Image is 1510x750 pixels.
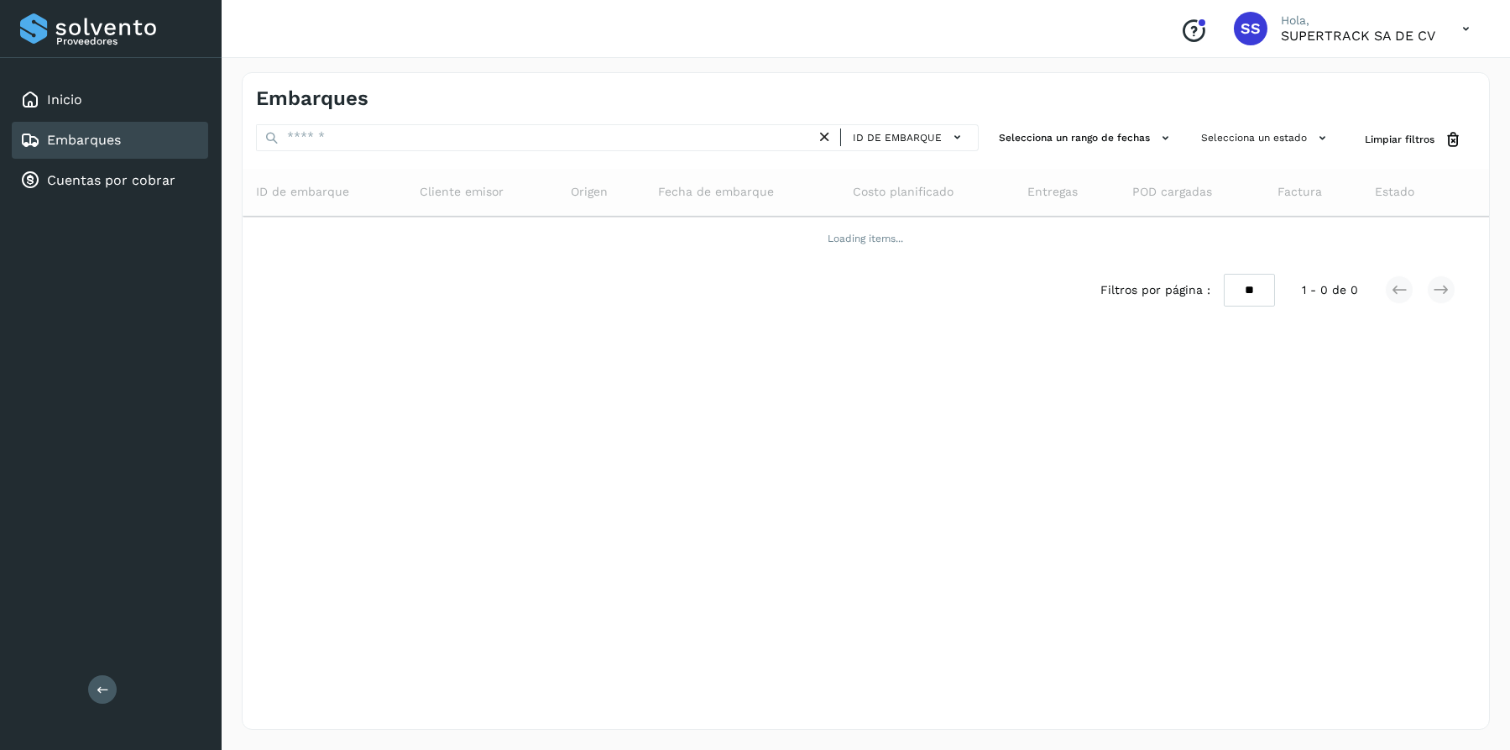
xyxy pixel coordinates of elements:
[12,122,208,159] div: Embarques
[256,183,349,201] span: ID de embarque
[47,132,121,148] a: Embarques
[56,35,201,47] p: Proveedores
[1375,183,1414,201] span: Estado
[1281,28,1435,44] p: SUPERTRACK SA DE CV
[256,87,368,111] h4: Embarques
[243,217,1489,260] td: Loading items...
[658,183,774,201] span: Fecha de embarque
[1277,183,1322,201] span: Factura
[1194,124,1338,152] button: Selecciona un estado
[571,183,608,201] span: Origen
[1365,132,1434,147] span: Limpiar filtros
[1351,124,1476,155] button: Limpiar filtros
[992,124,1181,152] button: Selecciona un rango de fechas
[1302,281,1358,299] span: 1 - 0 de 0
[1027,183,1078,201] span: Entregas
[12,81,208,118] div: Inicio
[12,162,208,199] div: Cuentas por cobrar
[1132,183,1212,201] span: POD cargadas
[1100,281,1210,299] span: Filtros por página :
[47,172,175,188] a: Cuentas por cobrar
[420,183,504,201] span: Cliente emisor
[1281,13,1435,28] p: Hola,
[848,125,971,149] button: ID de embarque
[853,183,954,201] span: Costo planificado
[853,130,942,145] span: ID de embarque
[47,92,82,108] a: Inicio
